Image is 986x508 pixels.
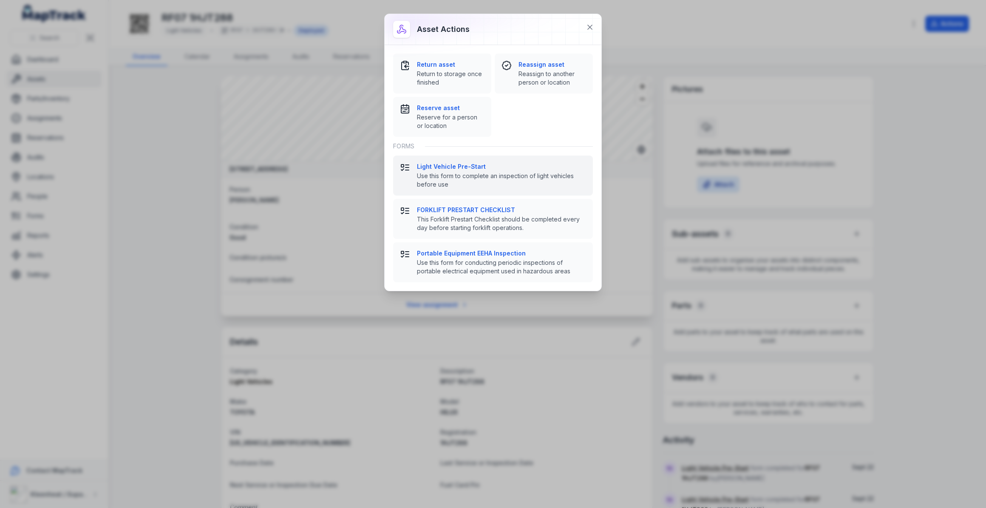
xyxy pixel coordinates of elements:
[417,162,586,171] strong: Light Vehicle Pre-Start
[393,97,491,137] button: Reserve assetReserve for a person or location
[417,60,484,69] strong: Return asset
[393,137,593,156] div: Forms
[417,249,586,258] strong: Portable Equipment EEHA Inspection
[518,70,586,87] span: Reassign to another person or location
[417,70,484,87] span: Return to storage once finished
[417,206,586,214] strong: FORKLIFT PRESTART CHECKLIST
[495,54,593,94] button: Reassign assetReassign to another person or location
[393,199,593,239] button: FORKLIFT PRESTART CHECKLISTThis Forklift Prestart Checklist should be completed every day before ...
[417,172,586,189] span: Use this form to complete an inspection of light vehicles before use
[518,60,586,69] strong: Reassign asset
[393,54,491,94] button: Return assetReturn to storage once finished
[417,113,484,130] span: Reserve for a person or location
[393,242,593,282] button: Portable Equipment EEHA InspectionUse this form for conducting periodic inspections of portable e...
[417,23,470,35] h3: Asset actions
[417,215,586,232] span: This Forklift Prestart Checklist should be completed every day before starting forklift operations.
[393,156,593,196] button: Light Vehicle Pre-StartUse this form to complete an inspection of light vehicles before use
[417,258,586,275] span: Use this form for conducting periodic inspections of portable electrical equipment used in hazard...
[417,104,484,112] strong: Reserve asset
